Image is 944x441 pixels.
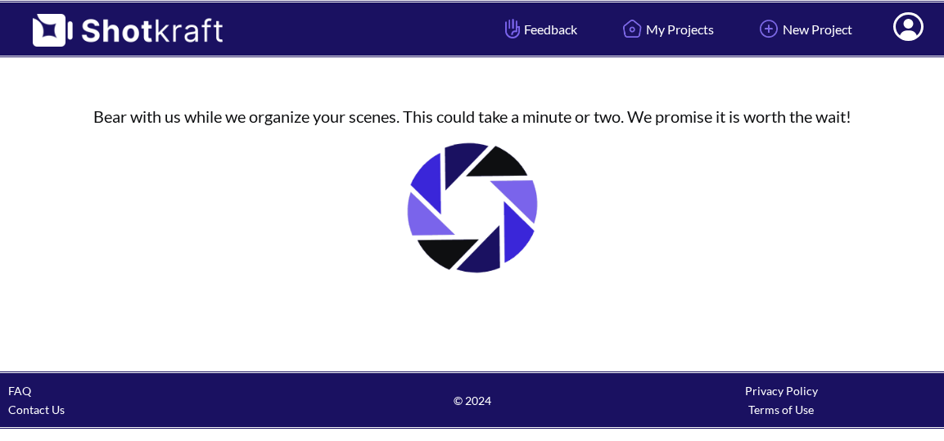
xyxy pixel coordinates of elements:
a: My Projects [606,7,726,51]
img: Home Icon [618,15,646,43]
div: Terms of Use [626,400,936,419]
span: © 2024 [318,391,627,410]
a: New Project [743,7,865,51]
div: Privacy Policy [626,381,936,400]
img: Loading.. [391,126,554,290]
img: Hand Icon [501,15,524,43]
span: Feedback [501,20,577,38]
a: FAQ [8,384,31,398]
img: Add Icon [755,15,783,43]
a: Contact Us [8,403,65,416]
